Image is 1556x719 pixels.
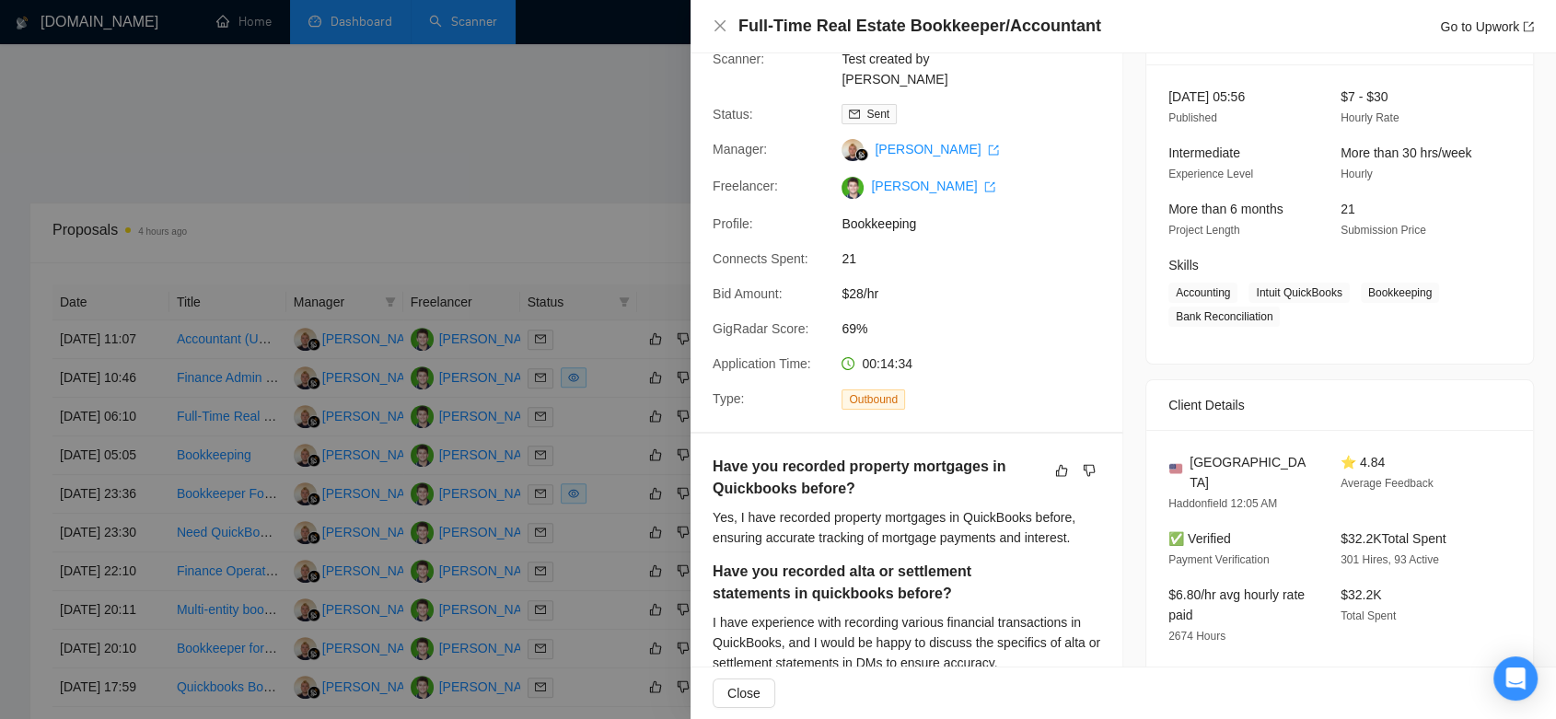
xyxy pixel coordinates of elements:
[1190,452,1311,493] span: [GEOGRAPHIC_DATA]
[1341,202,1355,216] span: 21
[1341,89,1388,104] span: $7 - $30
[1168,168,1253,180] span: Experience Level
[1341,553,1439,566] span: 301 Hires, 93 Active
[1168,89,1245,104] span: [DATE] 05:56
[1168,531,1231,546] span: ✅ Verified
[842,357,854,370] span: clock-circle
[1341,477,1434,490] span: Average Feedback
[1341,111,1399,124] span: Hourly Rate
[1493,656,1538,701] div: Open Intercom Messenger
[1168,202,1283,216] span: More than 6 months
[988,145,999,156] span: export
[1341,145,1471,160] span: More than 30 hrs/week
[713,107,753,122] span: Status:
[1051,459,1073,481] button: like
[1055,463,1068,478] span: like
[713,216,753,231] span: Profile:
[1168,380,1511,430] div: Client Details
[1341,224,1426,237] span: Submission Price
[713,52,764,66] span: Scanner:
[713,179,778,193] span: Freelancer:
[713,456,1042,500] h5: Have you recorded property mortgages in Quickbooks before?
[842,249,1118,269] span: 21
[1341,609,1396,622] span: Total Spent
[842,389,905,410] span: Outbound
[713,321,808,336] span: GigRadar Score:
[1341,168,1373,180] span: Hourly
[842,319,1118,339] span: 69%
[1440,19,1534,34] a: Go to Upworkexport
[849,109,860,120] span: mail
[866,108,889,121] span: Sent
[842,214,1118,234] span: Bookkeeping
[1248,283,1349,303] span: Intuit QuickBooks
[1078,459,1100,481] button: dislike
[713,612,1100,673] div: I have experience with recording various financial transactions in QuickBooks, and I would be hap...
[1168,553,1269,566] span: Payment Verification
[713,251,808,266] span: Connects Spent:
[713,391,744,406] span: Type:
[855,148,868,161] img: gigradar-bm.png
[1341,531,1446,546] span: $32.2K Total Spent
[1168,145,1240,160] span: Intermediate
[1168,630,1225,643] span: 2674 Hours
[871,179,995,193] a: [PERSON_NAME] export
[713,356,811,371] span: Application Time:
[842,177,864,199] img: c1H5YQFU-rvIfhl0oAS_c0wvSgr_Ysljhx2rdJL7qIOmGyOvnoWaTSannYMbtyOM1p
[984,181,995,192] span: export
[738,15,1101,38] h4: Full-Time Real Estate Bookkeeper/Accountant
[1168,497,1277,510] span: Haddonfield 12:05 AM
[862,356,912,371] span: 00:14:34
[713,142,767,157] span: Manager:
[713,678,775,708] button: Close
[713,561,1042,605] h5: Have you recorded alta or settlement statements in quickbooks before?
[1341,587,1381,602] span: $32.2K
[713,286,783,301] span: Bid Amount:
[1168,111,1217,124] span: Published
[713,18,727,33] span: close
[727,683,761,703] span: Close
[1168,258,1199,273] span: Skills
[1083,463,1096,478] span: dislike
[875,142,999,157] a: [PERSON_NAME] export
[713,18,727,34] button: Close
[1169,462,1182,475] img: 🇺🇸
[1168,283,1237,303] span: Accounting
[1361,283,1439,303] span: Bookkeeping
[1168,307,1280,327] span: Bank Reconciliation
[1523,21,1534,32] span: export
[842,284,1118,304] span: $28/hr
[1341,455,1385,470] span: ⭐ 4.84
[1168,587,1305,622] span: $6.80/hr avg hourly rate paid
[713,507,1100,548] div: Yes, I have recorded property mortgages in QuickBooks before, ensuring accurate tracking of mortg...
[1168,224,1239,237] span: Project Length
